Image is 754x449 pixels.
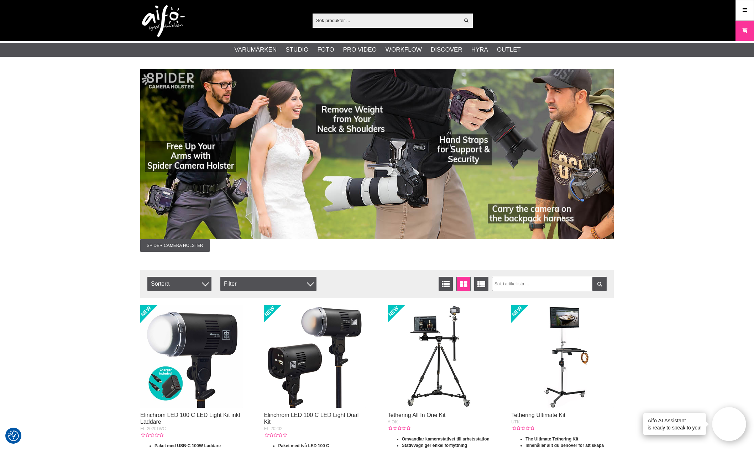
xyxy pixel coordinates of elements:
strong: Paket med två LED 100 C [278,443,329,448]
a: Varumärken [235,45,277,54]
div: Kundbetyg: 0 [511,425,534,432]
a: Discover [431,45,462,54]
a: Studio [286,45,308,54]
a: Annons:006 banner-SpiderGear2.jpgSpider Camera Holster [140,69,614,252]
strong: Innehåller allt du behöver för att skapa [525,443,604,448]
a: Listvisning [439,277,453,291]
a: Utökad listvisning [474,277,488,291]
img: Annons:006 banner-SpiderGear2.jpg [140,69,614,239]
strong: The Ultimate Tethering Kit [525,437,578,442]
strong: Stativvagn ger enkel förflyttning [402,443,467,448]
div: Kundbetyg: 0 [264,432,287,438]
a: Foto [317,45,334,54]
div: Kundbetyg: 0 [140,432,163,438]
span: Sortera [147,277,211,291]
button: Samtyckesinställningar [8,429,19,442]
img: Tethering Ultimate Kit [511,305,614,408]
a: Workflow [386,45,422,54]
input: Sök produkter ... [313,15,460,26]
a: Tethering All In One Kit [388,412,446,418]
img: Elinchrom LED 100 C LED Light Dual Kit [264,305,366,408]
span: EL-20201WC [140,426,166,431]
a: Tethering Ultimate Kit [511,412,565,418]
a: Elinchrom LED 100 C LED Light Dual Kit [264,412,358,425]
span: UTK [511,419,520,424]
span: EL-20202 [264,426,282,431]
div: is ready to speak to you! [643,413,706,435]
span: Spider Camera Holster [140,239,210,252]
a: Pro Video [343,45,376,54]
div: Kundbetyg: 0 [388,425,410,432]
img: Elinchrom LED 100 C LED Light Kit inkl Laddare [140,305,243,408]
strong: Paket med USB-C 100W Laddare [155,443,221,448]
h4: Aifo AI Assistant [648,417,702,424]
span: AIOK [388,419,398,424]
img: Revisit consent button [8,430,19,441]
a: Hyra [471,45,488,54]
a: Fönstervisning [456,277,471,291]
strong: Omvandlar kamerastativet till arbetsstation [402,437,489,442]
img: logo.png [142,5,185,37]
a: Filtrera [592,277,607,291]
div: Filter [220,277,316,291]
img: Tethering All In One Kit [388,305,490,408]
input: Sök i artikellista ... [492,277,607,291]
a: Elinchrom LED 100 C LED Light Kit inkl Laddare [140,412,240,425]
a: Outlet [497,45,521,54]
